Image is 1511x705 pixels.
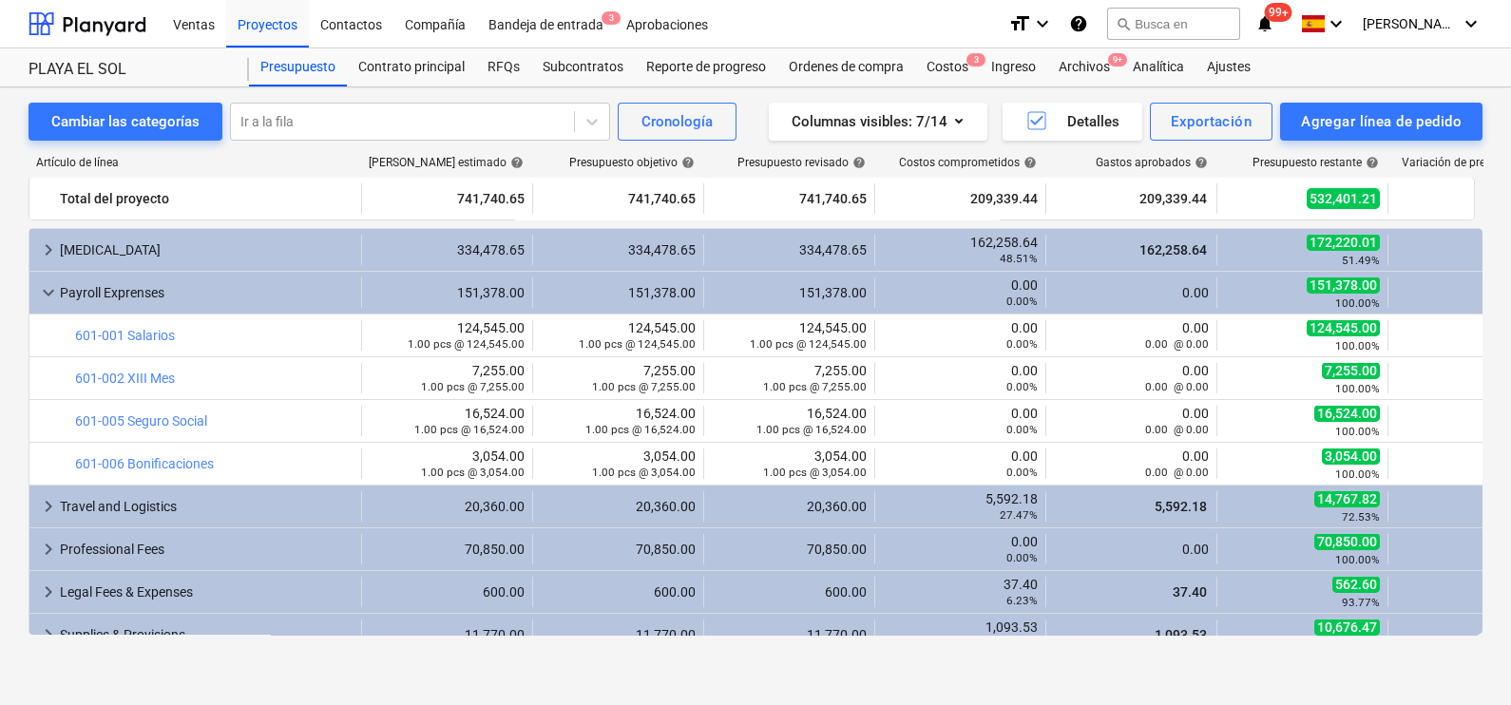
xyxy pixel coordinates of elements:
[29,60,226,80] div: PLAYA EL SOL
[1171,584,1209,600] span: 37.40
[792,109,965,134] div: Columnas visibles : 7/14
[1280,103,1482,141] button: Agregar línea de pedido
[1006,337,1038,351] small: 0.00%
[712,242,867,257] div: 334,478.65
[883,235,1038,265] div: 162,258.64
[1054,285,1209,300] div: 0.00
[569,156,695,169] div: Presupuesto objetivo
[1006,594,1038,607] small: 6.23%
[531,48,635,86] a: Subcontratos
[1301,109,1462,134] div: Agregar línea de pedido
[1108,53,1127,67] span: 9+
[883,277,1038,308] div: 0.00
[1153,627,1209,642] span: 1,093.53
[60,235,354,265] div: [MEDICAL_DATA]
[421,466,525,479] small: 1.00 pcs @ 3,054.00
[1006,466,1038,479] small: 0.00%
[712,183,867,214] div: 741,740.65
[883,619,1038,650] div: 1,093.53
[60,183,354,214] div: Total del proyecto
[1138,189,1209,208] span: 209,339.44
[1314,619,1380,636] span: 10,676.47
[602,11,621,25] span: 3
[1121,48,1195,86] a: Analítica
[712,363,867,393] div: 7,255.00
[712,584,867,600] div: 600.00
[1000,252,1038,265] small: 48.51%
[347,48,476,86] a: Contrato principal
[541,542,696,557] div: 70,850.00
[777,48,915,86] div: Ordenes de compra
[1335,382,1380,395] small: 100.00%
[769,103,987,141] button: Columnas visibles:7/14
[370,542,525,557] div: 70,850.00
[1031,12,1054,35] i: keyboard_arrow_down
[592,380,696,393] small: 1.00 pcs @ 7,255.00
[883,491,1038,522] div: 5,592.18
[750,337,867,351] small: 1.00 pcs @ 124,545.00
[541,183,696,214] div: 741,740.65
[1069,12,1088,35] i: Base de conocimientos
[678,156,695,169] span: help
[1054,320,1209,351] div: 0.00
[712,499,867,514] div: 20,360.00
[980,48,1047,86] div: Ingreso
[37,538,60,561] span: keyboard_arrow_right
[763,466,867,479] small: 1.00 pcs @ 3,054.00
[1047,48,1121,86] a: Archivos9+
[1006,380,1038,393] small: 0.00%
[60,277,354,308] div: Payroll Exprenses
[1191,156,1208,169] span: help
[1255,12,1274,35] i: notifications
[883,406,1038,436] div: 0.00
[712,406,867,436] div: 16,524.00
[29,103,222,141] button: Cambiar las categorías
[1054,406,1209,436] div: 0.00
[370,183,525,214] div: 741,740.65
[1342,596,1380,609] small: 93.77%
[60,491,354,522] div: Travel and Logistics
[370,320,525,351] div: 124,545.00
[75,371,175,386] a: 601-002 XIII Mes
[1460,12,1482,35] i: keyboard_arrow_down
[369,156,524,169] div: [PERSON_NAME] estimado
[414,423,525,436] small: 1.00 pcs @ 16,524.00
[1008,12,1031,35] i: format_size
[712,448,867,479] div: 3,054.00
[370,242,525,257] div: 334,478.65
[1335,296,1380,310] small: 100.00%
[60,577,354,607] div: Legal Fees & Expenses
[641,109,713,134] div: Cronología
[1342,254,1380,267] small: 51.49%
[712,627,867,642] div: 11,770.00
[370,363,525,393] div: 7,255.00
[592,466,696,479] small: 1.00 pcs @ 3,054.00
[883,363,1038,393] div: 0.00
[1307,276,1380,294] span: 151,378.00
[1150,103,1272,141] button: Exportación
[883,183,1038,214] div: 209,339.44
[1314,490,1380,507] span: 14,767.82
[541,584,696,600] div: 600.00
[1138,242,1209,257] span: 162,258.64
[1253,156,1379,169] div: Presupuesto restante
[1153,499,1209,514] span: 5,592.18
[51,109,200,134] div: Cambiar las categorías
[37,581,60,603] span: keyboard_arrow_right
[476,48,531,86] a: RFQs
[541,448,696,479] div: 3,054.00
[249,48,347,86] div: Presupuesto
[60,619,354,650] div: Supplies & Provisions
[1171,109,1252,134] div: Exportación
[1003,103,1142,141] button: Detalles
[1020,156,1037,169] span: help
[370,584,525,600] div: 600.00
[618,103,736,141] button: Cronología
[1006,295,1038,308] small: 0.00%
[1025,109,1119,134] div: Detalles
[712,542,867,557] div: 70,850.00
[635,48,777,86] a: Reporte de progreso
